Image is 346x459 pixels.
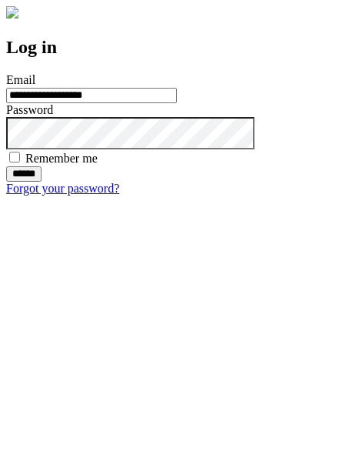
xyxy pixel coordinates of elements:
label: Password [6,103,53,116]
h2: Log in [6,37,340,58]
img: logo-4e3dc11c47720685a147b03b5a06dd966a58ff35d612b21f08c02c0306f2b779.png [6,6,18,18]
label: Remember me [25,152,98,165]
a: Forgot your password? [6,182,119,195]
label: Email [6,73,35,86]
